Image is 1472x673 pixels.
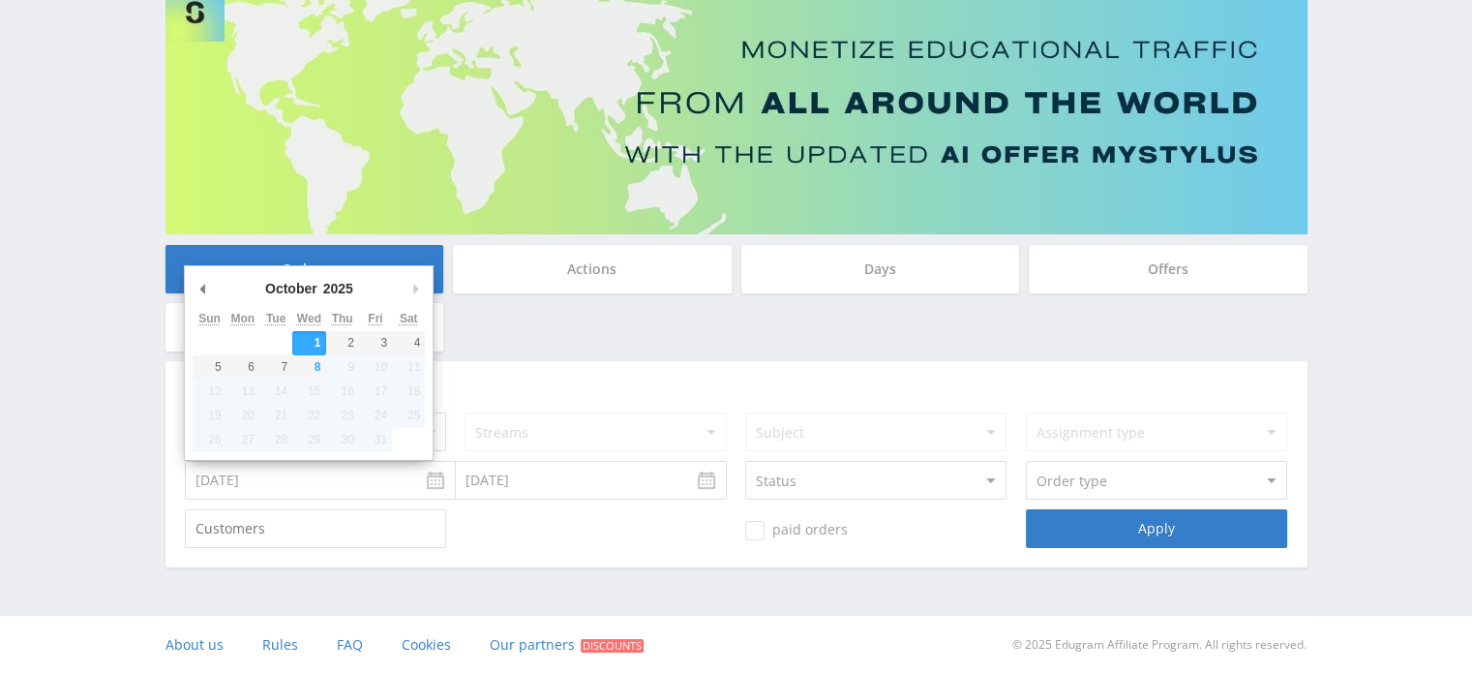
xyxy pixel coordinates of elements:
div: Order filters [185,381,1288,398]
button: 2 [326,331,359,355]
button: 3 [359,331,392,355]
div: Local landing page [165,303,444,352]
div: Actions [453,245,732,293]
button: 4 [392,331,425,355]
button: 8 [292,355,325,380]
abbr: Saturday [400,312,418,325]
abbr: Wednesday [297,312,321,325]
button: 6 [226,355,259,380]
abbr: Thursday [332,312,353,325]
span: FAQ [337,635,363,654]
abbr: Tuesday [266,312,285,325]
div: 2025 [320,274,356,303]
span: Discounts [581,639,644,653]
button: Previous month [193,274,212,303]
span: About us [165,635,224,654]
button: 5 [193,355,225,380]
abbr: Sunday [198,312,221,325]
div: Offers [1029,245,1307,293]
span: Cookies [402,635,451,654]
input: Customers [185,509,446,548]
input: Use the arrow keys to pick a date [185,461,456,500]
button: 7 [259,355,292,380]
span: Our partners [490,635,575,654]
button: Next month [406,274,425,303]
abbr: Monday [230,312,255,325]
span: Rules [262,635,298,654]
div: Apply [1026,509,1287,548]
button: 1 [292,331,325,355]
abbr: Friday [368,312,382,325]
div: Orders [165,245,444,293]
span: paid orders [745,521,848,540]
div: Days [741,245,1020,293]
div: October [262,274,320,303]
